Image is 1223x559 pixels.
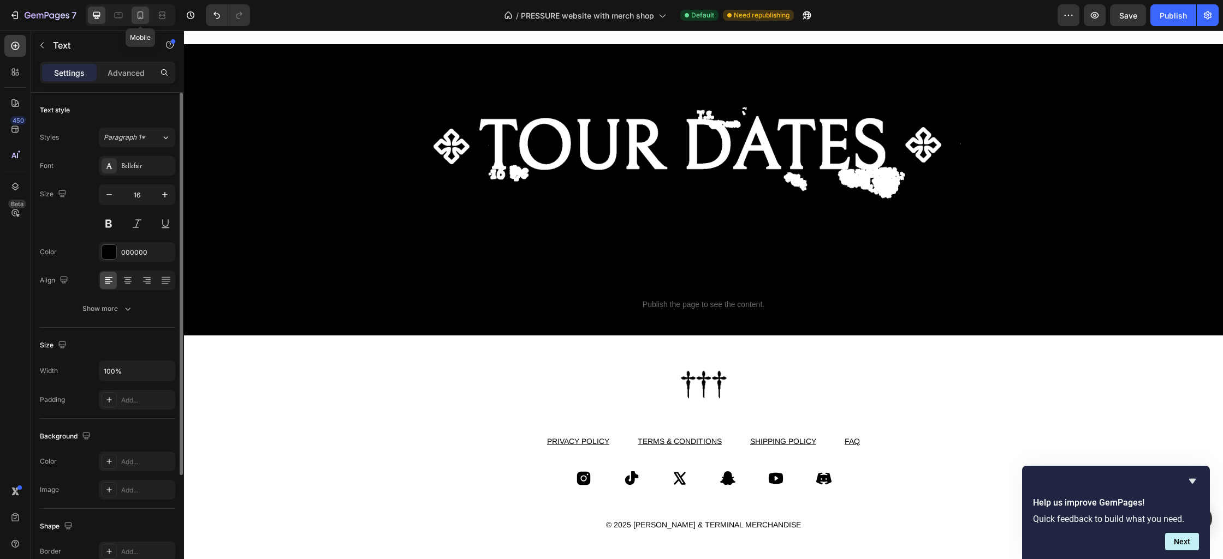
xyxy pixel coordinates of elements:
span: Paragraph 1* [104,133,145,142]
h2: Help us improve GemPages! [1033,496,1199,509]
div: Color [40,247,57,257]
span: PRESSURE website with merch shop [521,10,654,21]
div: Color [40,456,57,466]
img: gempages_552386678489089154-90d132a2-e3a6-4797-a087-73954110055b.png [487,321,553,387]
div: Bellefair [121,161,173,171]
span: Need republishing [734,10,789,20]
div: Publish [1160,10,1187,21]
a: Privacy Policy [363,406,425,415]
div: Add... [121,547,173,557]
div: Styles [40,133,59,142]
iframe: Design area [184,31,1223,559]
div: Size [40,338,69,353]
div: Image [40,485,59,495]
p: Quick feedback to build what you need. [1033,514,1199,524]
div: Align [40,273,70,288]
p: Advanced [108,67,145,79]
div: Padding [40,395,65,405]
div: Beta [8,200,26,208]
div: Show more [82,303,133,314]
button: 7 [4,4,81,26]
div: Add... [121,457,173,467]
input: Auto [99,361,175,381]
span: Save [1119,11,1137,20]
div: Shape [40,519,75,534]
div: Width [40,366,58,376]
p: Settings [54,67,85,79]
div: Undo/Redo [206,4,250,26]
span: Default [691,10,714,20]
button: Save [1110,4,1146,26]
p: Text [53,39,146,52]
p: 7 [72,9,76,22]
div: 450 [10,116,26,125]
div: Add... [121,395,173,405]
button: Hide survey [1186,474,1199,488]
div: Text style [40,105,70,115]
div: Add... [121,485,173,495]
div: Help us improve GemPages! [1033,474,1199,550]
div: Size [40,187,69,202]
a: faq [661,406,676,415]
button: Paragraph 1* [99,128,175,147]
button: Show more [40,299,175,318]
p: © 2025 [PERSON_NAME] & Terminal Merchandise [193,488,846,501]
div: Border [40,546,61,556]
a: Terms & conditions [454,406,538,415]
div: Font [40,161,54,171]
span: / [516,10,519,21]
div: 000000 [121,248,173,257]
a: shipping policy [566,406,632,415]
button: Publish [1150,4,1196,26]
div: Background [40,429,93,444]
button: Next question [1165,533,1199,550]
